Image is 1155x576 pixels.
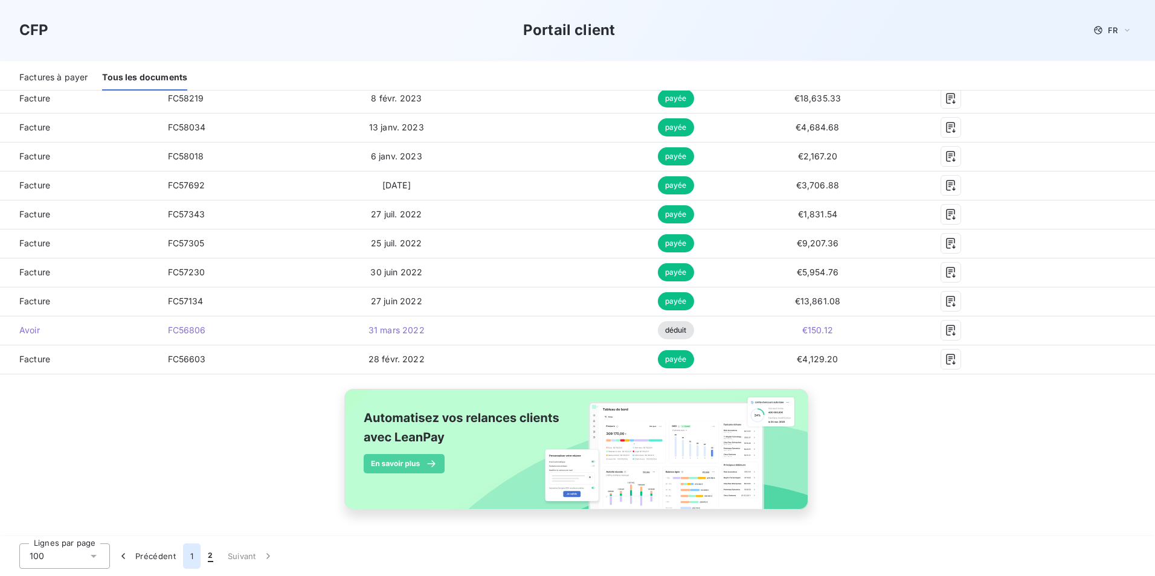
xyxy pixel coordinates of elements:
[371,238,422,248] span: 25 juil. 2022
[798,209,837,219] span: €1,831.54
[797,354,838,364] span: €4,129.20
[658,292,694,310] span: payée
[658,205,694,223] span: payée
[10,150,149,162] span: Facture
[382,180,411,190] span: [DATE]
[797,238,838,248] span: €9,207.36
[168,180,205,190] span: FC57692
[168,325,206,335] span: FC56806
[183,543,201,569] button: 1
[201,543,220,569] button: 2
[168,209,205,219] span: FC57343
[796,122,839,132] span: €4,684.68
[368,354,425,364] span: 28 févr. 2022
[370,267,422,277] span: 30 juin 2022
[658,147,694,165] span: payée
[371,209,422,219] span: 27 juil. 2022
[10,266,149,278] span: Facture
[10,353,149,365] span: Facture
[658,234,694,252] span: payée
[802,325,833,335] span: €150.12
[371,93,422,103] span: 8 févr. 2023
[10,295,149,307] span: Facture
[168,93,204,103] span: FC58219
[797,267,838,277] span: €5,954.76
[658,350,694,368] span: payée
[10,121,149,133] span: Facture
[168,354,206,364] span: FC56603
[798,151,837,161] span: €2,167.20
[168,122,206,132] span: FC58034
[10,179,149,191] span: Facture
[796,180,839,190] span: €3,706.88
[658,176,694,194] span: payée
[658,263,694,281] span: payée
[658,118,694,136] span: payée
[10,237,149,249] span: Facture
[10,324,149,336] span: Avoir
[220,543,282,569] button: Suivant
[795,296,841,306] span: €13,861.08
[371,296,422,306] span: 27 juin 2022
[102,65,187,91] div: Tous les documents
[369,122,424,132] span: 13 janv. 2023
[368,325,425,335] span: 31 mars 2022
[19,19,48,41] h3: CFP
[658,321,694,339] span: déduit
[10,92,149,104] span: Facture
[658,89,694,107] span: payée
[10,208,149,220] span: Facture
[1108,25,1118,35] span: FR
[168,267,205,277] span: FC57230
[523,19,615,41] h3: Portail client
[168,238,205,248] span: FC57305
[168,296,204,306] span: FC57134
[19,65,88,91] div: Factures à payer
[168,151,204,161] span: FC58018
[110,543,183,569] button: Précédent
[333,382,822,530] img: banner
[30,550,44,562] span: 100
[208,550,213,562] span: 2
[794,93,841,103] span: €18,635.33
[371,151,422,161] span: 6 janv. 2023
